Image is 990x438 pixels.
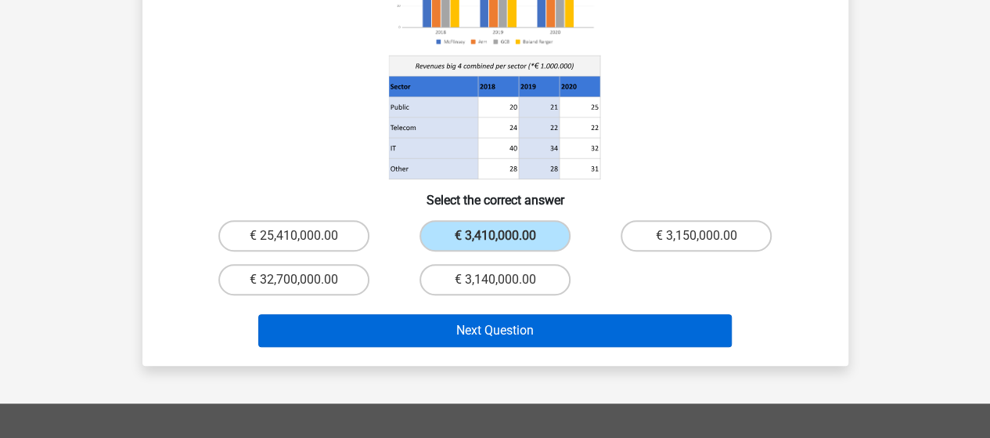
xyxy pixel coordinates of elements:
[621,220,772,252] label: € 3,150,000.00
[218,220,369,252] label: € 25,410,000.00
[218,264,369,295] label: € 32,700,000.00
[258,314,732,347] button: Next Question
[167,180,823,208] h6: Select the correct answer
[419,220,571,252] label: € 3,410,000.00
[419,264,571,295] label: € 3,140,000.00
